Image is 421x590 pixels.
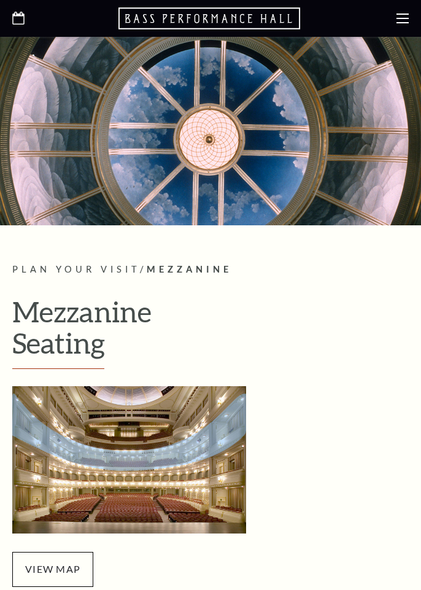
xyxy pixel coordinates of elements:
[12,296,246,369] h1: Mezzanine Seating
[12,262,246,278] p: /
[12,552,93,586] span: view map
[12,264,140,274] span: Plan Your Visit
[12,451,246,465] a: Mezzanine Map
[147,264,232,274] span: Mezzanine
[12,386,246,534] img: Mezzanine Seating
[12,561,93,575] a: view map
